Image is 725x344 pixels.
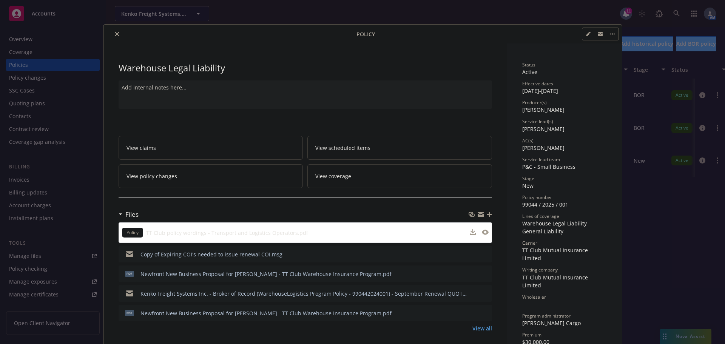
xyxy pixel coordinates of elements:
span: New [522,182,534,189]
span: [PERSON_NAME] [522,144,565,151]
div: [DATE] - [DATE] [522,80,607,95]
span: AC(s) [522,137,534,144]
span: TT Club policy wordings - Transport and Logistics Operators.pdf [146,229,308,237]
span: Active [522,68,537,76]
span: P&C - Small Business [522,163,575,170]
a: View all [472,324,492,332]
button: preview file [482,309,489,317]
span: Wholesaler [522,294,546,300]
span: [PERSON_NAME] [522,106,565,113]
a: View claims [119,136,303,160]
span: Program administrator [522,313,571,319]
span: View claims [126,144,156,152]
button: download file [470,229,476,237]
span: TT Club Mutual Insurance Limited [522,274,589,289]
span: View coverage [315,172,351,180]
button: download file [470,270,476,278]
a: View scheduled items [307,136,492,160]
span: pdf [125,271,134,276]
div: Warehouse Legal Liability [522,219,607,227]
span: Status [522,62,535,68]
span: Service lead team [522,156,560,163]
span: View policy changes [126,172,177,180]
button: preview file [482,250,489,258]
span: Lines of coverage [522,213,559,219]
a: View coverage [307,164,492,188]
span: [PERSON_NAME] Cargo [522,319,581,327]
button: download file [470,309,476,317]
div: Kenko Freight Systems Inc. - Broker of Record (WarehouseLogistics Program Policy - 990442024001) ... [140,290,467,298]
span: Policy number [522,194,552,201]
span: 99044 / 2025 / 001 [522,201,568,208]
span: pdf [125,310,134,316]
div: Files [119,210,139,219]
span: Policy [356,30,375,38]
a: View policy changes [119,164,303,188]
button: preview file [482,290,489,298]
div: Warehouse Legal Liability [119,62,492,74]
button: download file [470,250,476,258]
button: download file [470,229,476,235]
button: download file [470,290,476,298]
button: preview file [482,229,489,237]
span: Carrier [522,240,537,246]
span: Stage [522,175,534,182]
span: View scheduled items [315,144,370,152]
div: Newfront New Business Proposal for [PERSON_NAME] - TT Club Warehouse Insurance Program.pdf [140,309,392,317]
button: preview file [482,230,489,235]
span: Premium [522,332,541,338]
div: Add internal notes here... [122,83,489,91]
div: Copy of Expiring COI's needed to issue renewal COI.msg [140,250,282,258]
span: Effective dates [522,80,553,87]
button: close [113,29,122,39]
span: Producer(s) [522,99,547,106]
span: Policy [125,229,140,236]
span: Writing company [522,267,558,273]
span: [PERSON_NAME] [522,125,565,133]
div: General Liability [522,227,607,235]
span: Service lead(s) [522,118,553,125]
span: - [522,301,524,308]
h3: Files [125,210,139,219]
button: preview file [482,270,489,278]
span: TT Club Mutual Insurance Limited [522,247,589,262]
div: Newfront New Business Proposal for [PERSON_NAME] - TT Club Warehouse Insurance Program.pdf [140,270,392,278]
